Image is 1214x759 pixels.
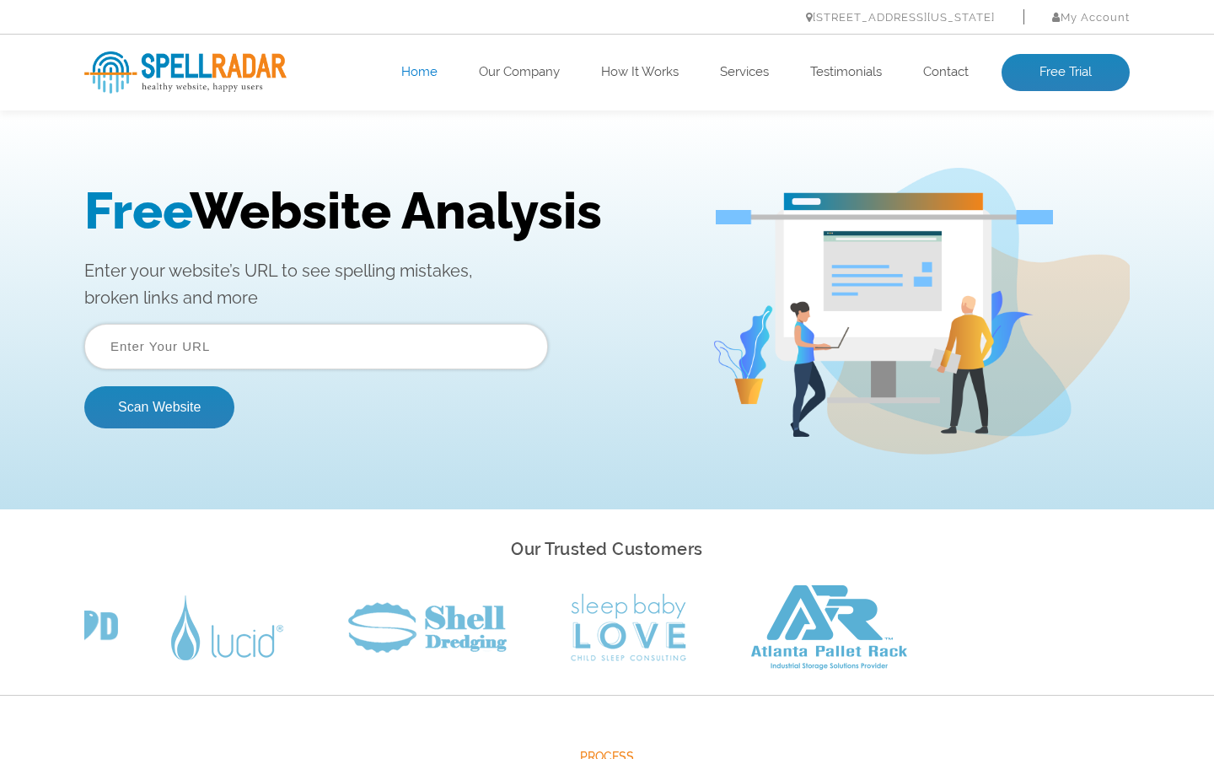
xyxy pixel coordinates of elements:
h1: Website Analysis [84,68,686,127]
h2: Our Trusted Customers [84,535,1130,564]
img: Free Webiste Analysis [716,98,1053,113]
img: Free Webiste Analysis [712,55,1130,342]
img: Shell Dredging [348,602,507,653]
button: Scan Website [84,273,234,315]
img: Lucid [171,595,283,660]
span: Free [84,68,190,127]
input: Enter Your URL [84,211,548,256]
img: Sleep Baby Love [571,594,686,661]
p: Enter your website’s URL to see spelling mistakes, broken links and more [84,144,686,198]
